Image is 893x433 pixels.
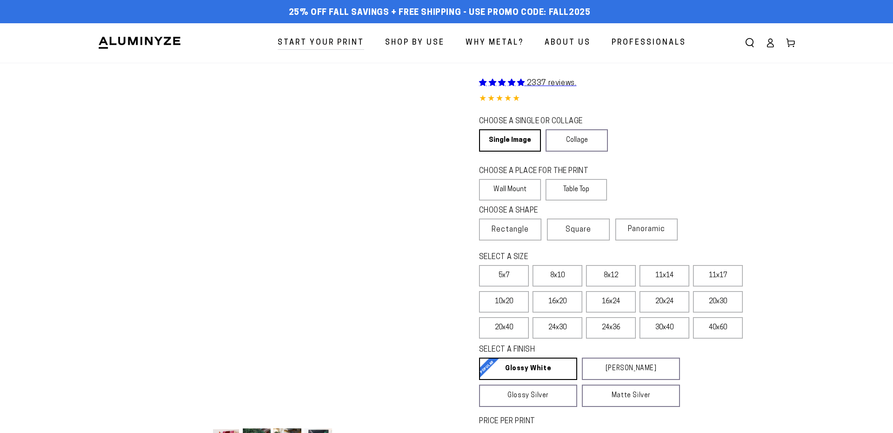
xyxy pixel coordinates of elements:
legend: CHOOSE A PLACE FOR THE PRINT [479,166,599,177]
a: Start Your Print [271,31,371,55]
span: 25% off FALL Savings + Free Shipping - Use Promo Code: FALL2025 [289,8,591,18]
span: Shop By Use [385,36,445,50]
legend: CHOOSE A SHAPE [479,206,600,216]
legend: SELECT A SIZE [479,252,665,263]
label: 20x30 [693,291,743,313]
span: 2337 reviews. [527,80,577,87]
a: About Us [538,31,598,55]
legend: CHOOSE A SINGLE OR COLLAGE [479,116,599,127]
label: 10x20 [479,291,529,313]
span: About Us [545,36,591,50]
summary: Search our site [740,33,760,53]
span: Professionals [612,36,686,50]
a: Collage [546,129,607,152]
label: 11x17 [693,265,743,286]
span: Square [566,224,591,235]
span: Rectangle [492,224,529,235]
label: Wall Mount [479,179,541,200]
a: Glossy White [479,358,577,380]
label: 40x60 [693,317,743,339]
a: Why Metal? [459,31,531,55]
label: Table Top [546,179,607,200]
span: Panoramic [628,226,665,233]
label: 20x24 [640,291,689,313]
a: Matte Silver [582,385,680,407]
a: Glossy Silver [479,385,577,407]
span: Why Metal? [466,36,524,50]
label: 30x40 [640,317,689,339]
img: Aluminyze [98,36,181,50]
label: 16x20 [533,291,582,313]
label: 20x40 [479,317,529,339]
a: Shop By Use [378,31,452,55]
div: 4.85 out of 5.0 stars [479,93,795,106]
label: 24x36 [586,317,636,339]
label: PRICE PER PRINT [479,416,795,427]
a: Single Image [479,129,541,152]
a: Professionals [605,31,693,55]
span: Start Your Print [278,36,364,50]
label: 16x24 [586,291,636,313]
a: [PERSON_NAME] [582,358,680,380]
label: 8x10 [533,265,582,286]
label: 24x30 [533,317,582,339]
label: 8x12 [586,265,636,286]
legend: SELECT A FINISH [479,345,658,355]
a: 2337 reviews. [479,80,576,87]
label: 5x7 [479,265,529,286]
label: 11x14 [640,265,689,286]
